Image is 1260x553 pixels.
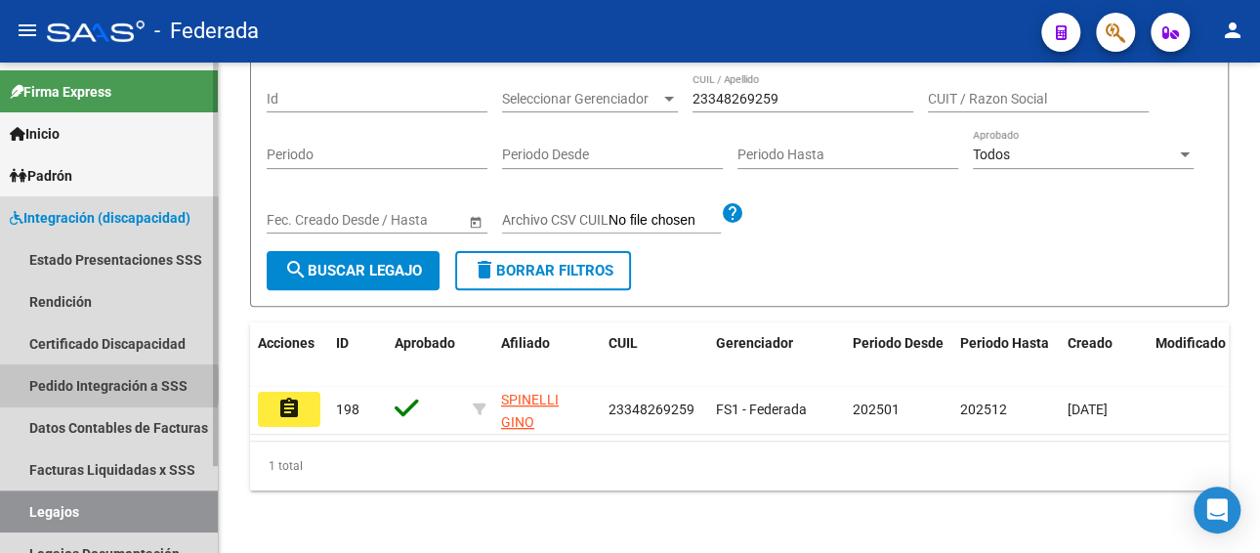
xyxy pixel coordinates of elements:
input: Archivo CSV CUIL [609,212,721,230]
datatable-header-cell: Acciones [250,322,328,387]
span: 202501 [853,402,900,417]
span: [DATE] [1068,402,1108,417]
span: Afiliado [501,335,550,351]
span: Borrar Filtros [473,262,613,279]
mat-icon: search [284,258,308,281]
datatable-header-cell: Gerenciador [708,322,845,387]
span: Acciones [258,335,315,351]
span: SPINELLI GINO [501,392,559,430]
span: Gerenciador [716,335,793,351]
button: Open calendar [465,211,485,232]
span: 198 [336,402,359,417]
mat-icon: person [1221,19,1244,42]
span: Periodo Desde [853,335,944,351]
span: Seleccionar Gerenciador [502,91,660,107]
span: - Federada [154,10,259,53]
span: Modificado [1155,335,1226,351]
datatable-header-cell: CUIL [601,322,708,387]
mat-icon: delete [473,258,496,281]
datatable-header-cell: Periodo Hasta [952,322,1060,387]
mat-icon: help [721,201,744,225]
span: Buscar Legajo [284,262,422,279]
span: Aprobado [395,335,455,351]
span: Periodo Hasta [960,335,1049,351]
span: FS1 - Federada [716,402,807,417]
span: ID [336,335,349,351]
span: Inicio [10,123,60,145]
datatable-header-cell: Periodo Desde [845,322,952,387]
datatable-header-cell: ID [328,322,387,387]
button: Buscar Legajo [267,251,440,290]
span: Todos [973,147,1010,162]
mat-icon: assignment [277,397,301,420]
datatable-header-cell: Aprobado [387,322,465,387]
mat-icon: menu [16,19,39,42]
span: Firma Express [10,81,111,103]
span: Archivo CSV CUIL [502,212,609,228]
span: Integración (discapacidad) [10,207,190,229]
span: 23348269259 [609,402,694,417]
div: Open Intercom Messenger [1194,487,1240,533]
datatable-header-cell: Afiliado [493,322,601,387]
button: Borrar Filtros [455,251,631,290]
input: Fecha inicio [267,212,338,229]
datatable-header-cell: Creado [1060,322,1148,387]
span: CUIL [609,335,638,351]
div: 1 total [250,442,1229,490]
span: Creado [1068,335,1113,351]
input: Fecha fin [355,212,450,229]
span: Padrón [10,165,72,187]
datatable-header-cell: Modificado [1148,322,1236,387]
span: 202512 [960,402,1007,417]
